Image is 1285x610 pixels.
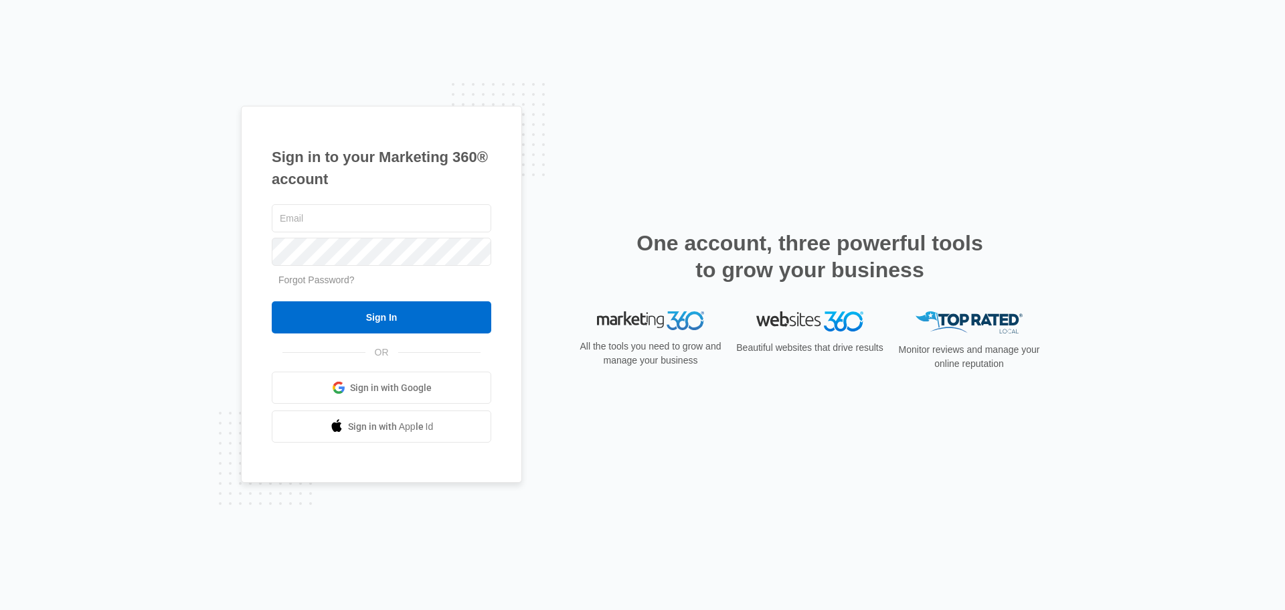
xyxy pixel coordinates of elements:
[272,410,491,443] a: Sign in with Apple Id
[894,343,1044,371] p: Monitor reviews and manage your online reputation
[272,204,491,232] input: Email
[272,146,491,190] h1: Sign in to your Marketing 360® account
[632,230,987,283] h2: One account, three powerful tools to grow your business
[350,381,432,395] span: Sign in with Google
[365,346,398,360] span: OR
[597,311,704,330] img: Marketing 360
[272,301,491,333] input: Sign In
[735,341,885,355] p: Beautiful websites that drive results
[916,311,1023,333] img: Top Rated Local
[272,372,491,404] a: Sign in with Google
[278,275,355,285] a: Forgot Password?
[348,420,434,434] span: Sign in with Apple Id
[576,339,725,368] p: All the tools you need to grow and manage your business
[756,311,863,331] img: Websites 360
